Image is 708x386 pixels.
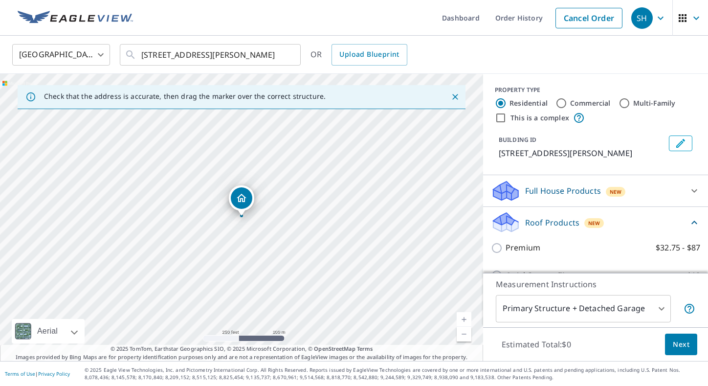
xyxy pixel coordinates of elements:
div: Roof ProductsNew [491,211,700,234]
a: Upload Blueprint [332,44,407,66]
button: Next [665,334,697,356]
p: © 2025 Eagle View Technologies, Inc. and Pictometry International Corp. All Rights Reserved. Repo... [85,366,703,381]
a: Current Level 17, Zoom In [457,312,471,327]
p: Roof Products [525,217,579,228]
label: Residential [509,98,548,108]
div: Aerial [34,319,61,343]
div: Dropped pin, building 1, Residential property, 21399 Crozier Ave Boca Raton, FL 33428 [229,185,254,216]
a: Current Level 17, Zoom Out [457,327,471,341]
p: | [5,371,70,377]
button: Close [449,91,462,103]
img: EV Logo [18,11,133,25]
span: Next [673,339,689,351]
p: Estimated Total: $0 [494,334,579,355]
input: Search by address or latitude-longitude [141,41,281,68]
p: Premium [506,242,540,254]
p: BUILDING ID [499,136,536,144]
p: Measurement Instructions [496,278,695,290]
button: Edit building 1 [669,136,692,151]
div: Aerial [12,319,85,343]
div: SH [631,7,653,29]
p: QuickSquares™ [506,270,564,282]
label: This is a complex [510,113,569,123]
span: New [588,219,600,227]
span: Upload Blueprint [339,48,399,61]
div: PROPERTY TYPE [495,86,696,94]
a: Privacy Policy [38,370,70,377]
div: [GEOGRAPHIC_DATA] [12,41,110,68]
p: $32.75 - $87 [656,242,700,254]
span: © 2025 TomTom, Earthstar Geographics SIO, © 2025 Microsoft Corporation, © [111,345,373,353]
a: Terms of Use [5,370,35,377]
p: [STREET_ADDRESS][PERSON_NAME] [499,147,665,159]
label: Multi-Family [633,98,676,108]
span: New [610,188,622,196]
p: Full House Products [525,185,601,197]
a: Terms [357,345,373,352]
p: $18 [687,270,700,282]
div: OR [310,44,407,66]
a: Cancel Order [555,8,622,28]
label: Commercial [570,98,611,108]
div: Primary Structure + Detached Garage [496,295,671,322]
p: Check that the address is accurate, then drag the marker over the correct structure. [44,92,326,101]
a: OpenStreetMap [314,345,355,352]
div: Full House ProductsNew [491,179,700,203]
